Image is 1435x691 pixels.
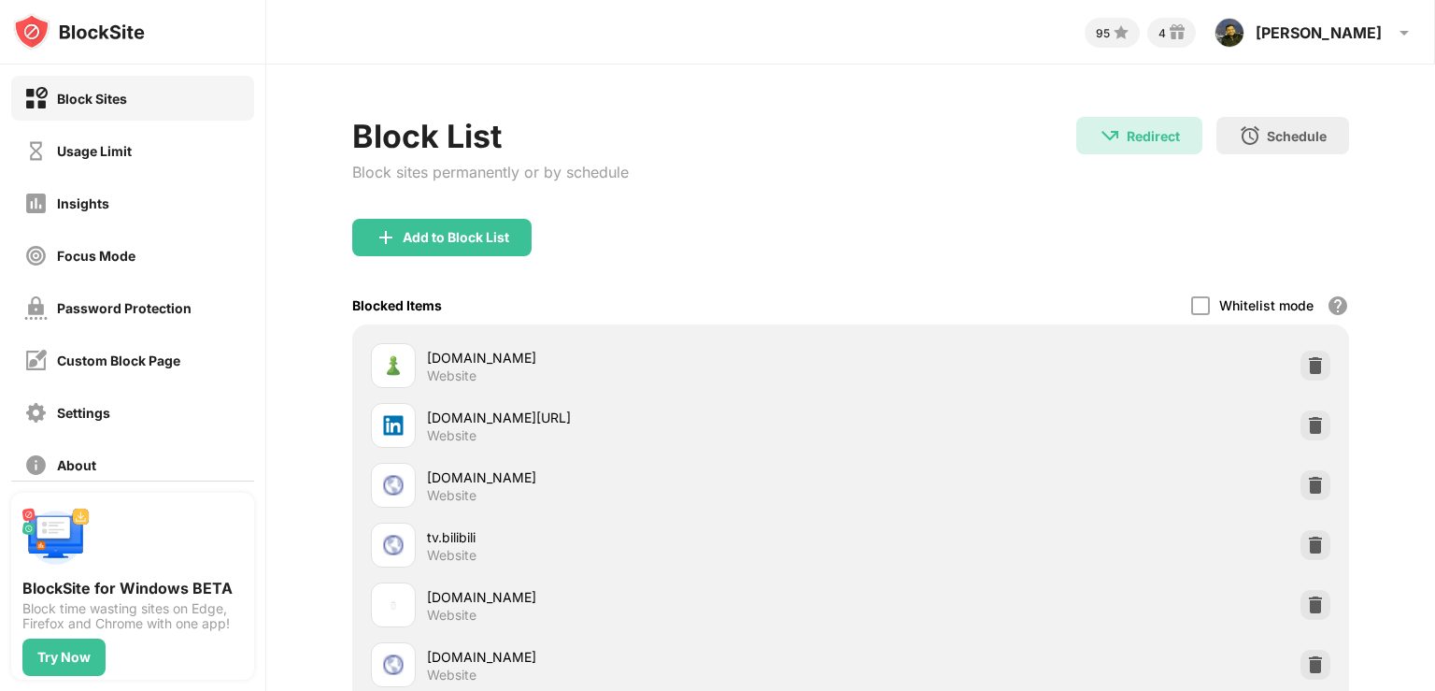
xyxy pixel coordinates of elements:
[427,487,476,504] div: Website
[57,91,127,107] div: Block Sites
[57,353,180,368] div: Custom Block Page
[427,367,476,384] div: Website
[22,579,243,597] div: BlockSite for Windows BETA
[382,414,405,437] img: favicons
[22,601,243,631] div: Block time wasting sites on Edge, Firefox and Chrome with one app!
[1219,297,1314,313] div: Whitelist mode
[1158,26,1166,40] div: 4
[57,405,110,421] div: Settings
[57,143,132,159] div: Usage Limit
[57,300,192,316] div: Password Protection
[57,248,135,264] div: Focus Mode
[22,504,90,571] img: push-desktop.svg
[427,527,850,547] div: tv.bilibili
[13,13,145,50] img: logo-blocksite.svg
[382,534,405,556] img: favicons
[57,195,109,211] div: Insights
[427,667,476,684] div: Website
[1110,22,1132,44] img: points-small.svg
[57,457,96,473] div: About
[352,117,629,155] div: Block List
[403,230,509,245] div: Add to Block List
[37,650,91,665] div: Try Now
[427,547,476,564] div: Website
[24,453,48,477] img: about-off.svg
[1096,26,1110,40] div: 95
[427,587,850,607] div: [DOMAIN_NAME]
[1215,18,1244,48] img: AOh14Gg4Y9aQIxMCDMuICtI_KnIPkzJ0leAAWnWzTHBaN9g=s96-c
[427,348,850,367] div: [DOMAIN_NAME]
[24,349,48,372] img: customize-block-page-off.svg
[427,427,476,444] div: Website
[352,297,442,313] div: Blocked Items
[382,654,405,676] img: favicons
[382,474,405,497] img: favicons
[24,244,48,267] img: focus-off.svg
[382,354,405,377] img: favicons
[24,139,48,163] img: time-usage-off.svg
[24,87,48,110] img: block-on.svg
[427,408,850,427] div: [DOMAIN_NAME][URL]
[427,607,476,624] div: Website
[382,594,405,616] img: favicons
[24,401,48,425] img: settings-off.svg
[352,163,629,181] div: Block sites permanently or by schedule
[1166,22,1188,44] img: reward-small.svg
[1256,23,1382,42] div: [PERSON_NAME]
[24,296,48,320] img: password-protection-off.svg
[1267,128,1327,144] div: Schedule
[24,192,48,215] img: insights-off.svg
[427,647,850,667] div: [DOMAIN_NAME]
[427,468,850,487] div: [DOMAIN_NAME]
[1127,128,1180,144] div: Redirect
